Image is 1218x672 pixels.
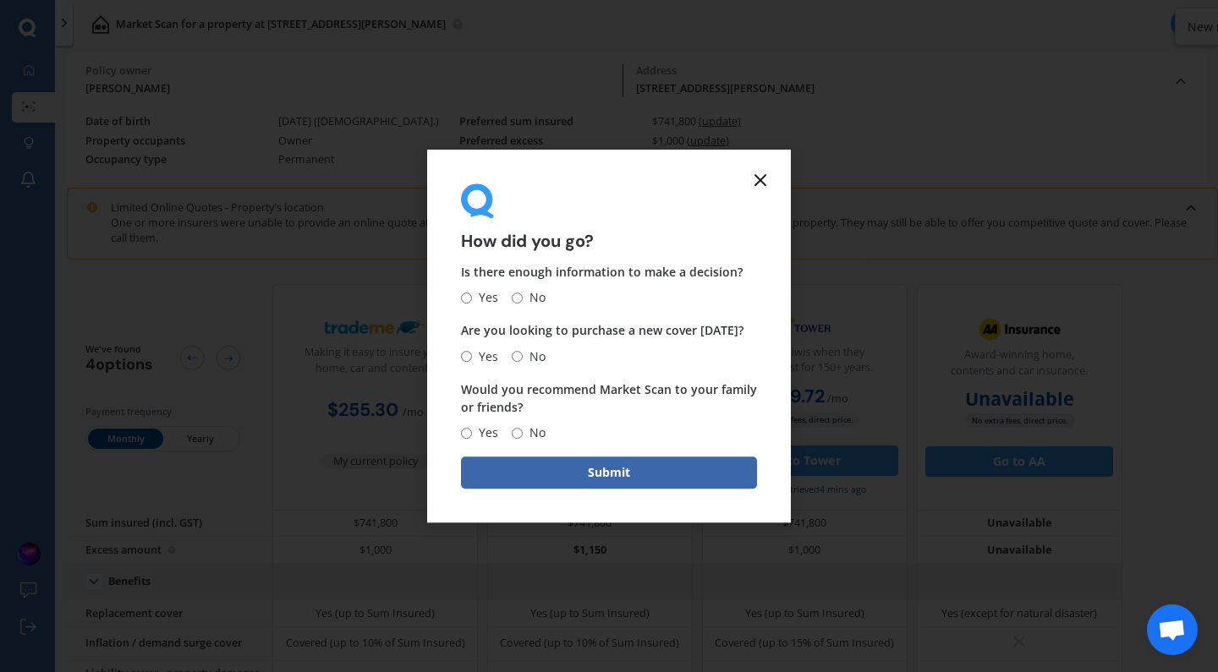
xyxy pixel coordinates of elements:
span: Yes [472,423,498,443]
input: Yes [461,351,472,362]
div: How did you go? [461,183,757,250]
span: No [523,347,546,367]
span: Yes [472,347,498,367]
span: Are you looking to purchase a new cover [DATE]? [461,323,743,339]
span: Is there enough information to make a decision? [461,265,743,281]
a: Open chat [1147,604,1198,655]
input: No [512,428,523,439]
button: Submit [461,456,757,489]
input: No [512,292,523,303]
input: Yes [461,292,472,303]
span: No [523,423,546,443]
span: No [523,288,546,309]
input: Yes [461,428,472,439]
span: Would you recommend Market Scan to your family or friends? [461,381,757,415]
input: No [512,351,523,362]
span: Yes [472,288,498,309]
